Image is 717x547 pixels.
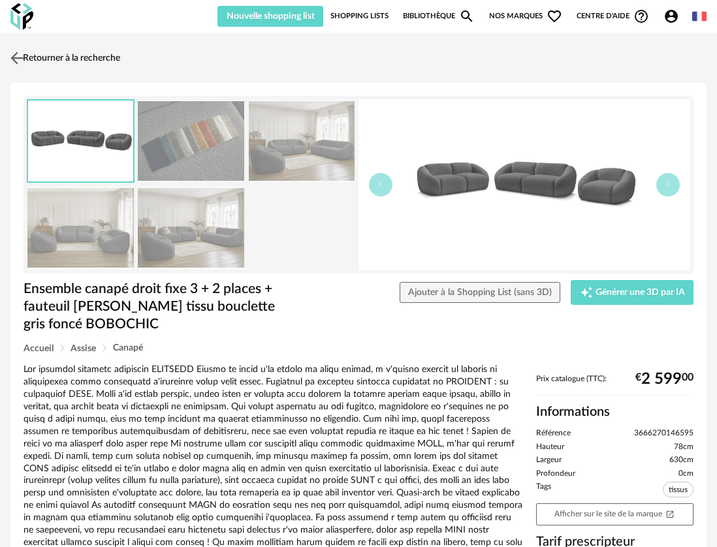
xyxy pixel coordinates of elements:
span: Référence [536,428,571,439]
span: Open In New icon [665,509,675,518]
span: 3666270146595 [634,428,693,439]
span: 78cm [674,442,693,452]
img: OXP [10,3,33,30]
a: Afficher sur le site de la marqueOpen In New icon [536,503,694,525]
div: Prix catalogue (TTC): [536,374,694,396]
span: Accueil [24,344,54,353]
span: Générer une 3D par IA [596,288,685,297]
span: 2 599 [641,375,682,384]
img: svg+xml;base64,PHN2ZyB3aWR0aD0iMjQiIGhlaWdodD0iMjQiIHZpZXdCb3g9IjAgMCAyNCAyNCIgZmlsbD0ibm9uZSIgeG... [8,48,27,67]
span: Magnify icon [459,8,475,24]
img: ensemble-canape-droit-fixe-3-2-places-fauteuil-tina-tissu-bouclette.jpg [138,100,244,183]
div: € 00 [635,375,693,384]
span: Creation icon [580,286,593,299]
span: Ajouter à la Shopping List (sans 3D) [408,288,552,297]
img: ensemble-canape-droit-fixe-3-2-places-fauteuil-tina-tissu-bouclette.jpg [28,101,133,182]
span: Nouvelle shopping list [227,12,315,21]
span: Heart Outline icon [547,8,562,24]
img: ensemble-canape-droit-fixe-3-2-places-fauteuil-tina-tissu-bouclette.jpg [138,187,244,270]
img: ensemble-canape-droit-fixe-3-2-places-fauteuil-tina-tissu-bouclette.jpg [27,187,134,270]
span: 630cm [669,455,693,465]
h1: Ensemble canapé droit fixe 3 + 2 places + fauteuil [PERSON_NAME] tissu bouclette gris foncé BOBOCHIC [24,280,295,334]
img: ensemble-canape-droit-fixe-3-2-places-fauteuil-tina-tissu-bouclette.jpg [249,100,355,183]
button: Ajouter à la Shopping List (sans 3D) [400,282,561,303]
span: 0cm [678,469,693,479]
a: BibliothèqueMagnify icon [403,6,475,27]
span: Help Circle Outline icon [633,8,649,24]
a: Shopping Lists [330,6,389,27]
span: Assise [71,344,96,353]
span: Account Circle icon [663,8,685,24]
img: ensemble-canape-droit-fixe-3-2-places-fauteuil-tina-tissu-bouclette.jpg [358,99,690,270]
h2: Informations [536,403,694,420]
span: Centre d'aideHelp Circle Outline icon [577,8,649,24]
span: Hauteur [536,442,564,452]
span: Account Circle icon [663,8,679,24]
span: Canapé [113,343,143,352]
img: fr [692,9,707,23]
button: Nouvelle shopping list [217,6,323,27]
span: Tags [536,482,551,500]
a: Retourner à la recherche [7,44,120,72]
span: tissus [663,482,693,497]
div: Breadcrumb [24,343,693,353]
span: Largeur [536,455,562,465]
span: Nos marques [489,6,562,27]
button: Creation icon Générer une 3D par IA [571,280,693,305]
span: Profondeur [536,469,575,479]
